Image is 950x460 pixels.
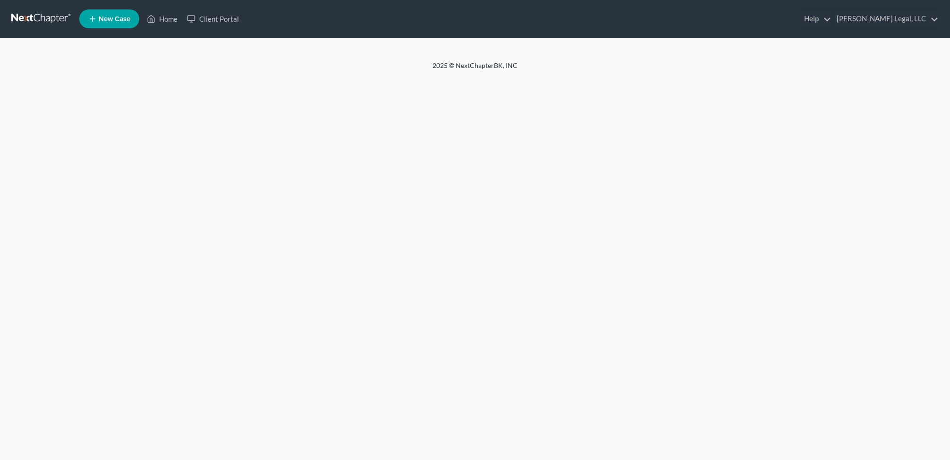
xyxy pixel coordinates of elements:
[79,9,139,28] new-legal-case-button: New Case
[142,10,182,27] a: Home
[206,61,744,78] div: 2025 © NextChapterBK, INC
[799,10,831,27] a: Help
[832,10,938,27] a: [PERSON_NAME] Legal, LLC
[182,10,244,27] a: Client Portal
